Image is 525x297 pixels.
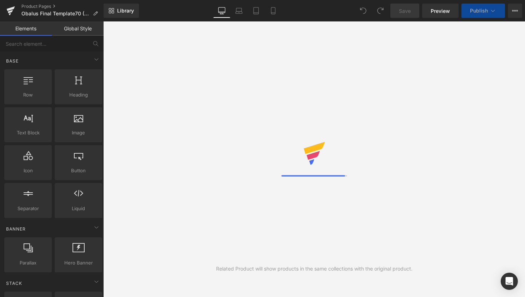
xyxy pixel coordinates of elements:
div: Related Product will show products in the same collections with the original product. [216,265,412,273]
span: Row [6,91,50,99]
span: Heading [57,91,100,99]
a: Preview [422,4,459,18]
span: Button [57,167,100,174]
span: Hero Banner [57,259,100,267]
span: Library [117,8,134,14]
a: Product Pages [21,4,104,9]
a: Desktop [213,4,230,18]
span: Icon [6,167,50,174]
span: Liquid [57,205,100,212]
span: Preview [431,7,450,15]
span: Obalus Final Template70 (Avatar 1) [21,11,90,16]
span: Parallax [6,259,50,267]
span: Text Block [6,129,50,137]
span: Banner [5,226,26,232]
button: Publish [461,4,505,18]
a: Laptop [230,4,247,18]
button: Redo [373,4,387,18]
span: Base [5,58,19,64]
div: Open Intercom Messenger [501,273,518,290]
a: Global Style [52,21,104,36]
span: Image [57,129,100,137]
span: Publish [470,8,488,14]
button: More [508,4,522,18]
a: Mobile [265,4,282,18]
a: Tablet [247,4,265,18]
span: Separator [6,205,50,212]
a: New Library [104,4,139,18]
span: Save [399,7,411,15]
button: Undo [356,4,370,18]
span: Stack [5,280,23,287]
